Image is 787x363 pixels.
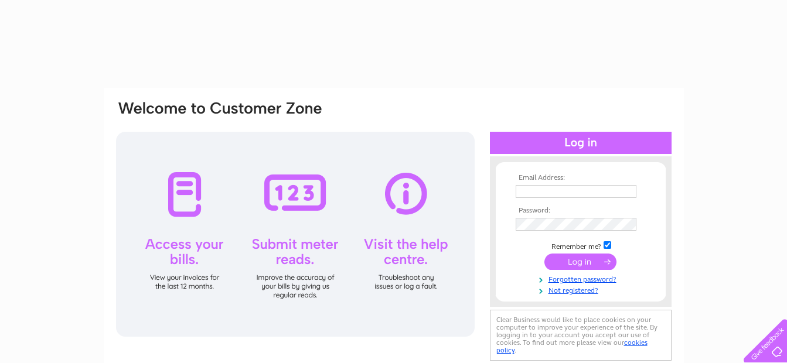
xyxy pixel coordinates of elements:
[496,338,648,354] a: cookies policy
[513,207,649,215] th: Password:
[513,239,649,251] td: Remember me?
[516,284,649,295] a: Not registered?
[490,310,672,361] div: Clear Business would like to place cookies on your computer to improve your experience of the sit...
[513,174,649,182] th: Email Address:
[544,254,616,270] input: Submit
[516,273,649,284] a: Forgotten password?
